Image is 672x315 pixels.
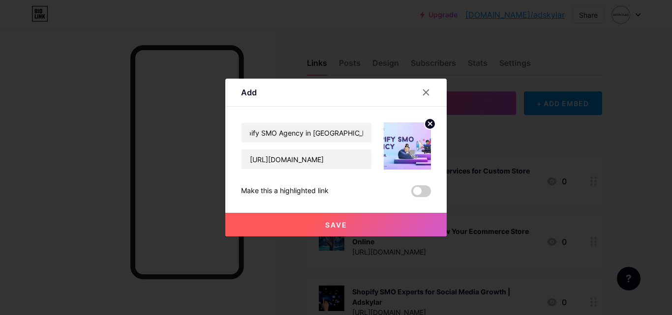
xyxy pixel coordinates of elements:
[325,221,347,229] span: Save
[225,213,447,236] button: Save
[241,86,257,98] div: Add
[242,149,371,169] input: URL
[241,185,329,197] div: Make this a highlighted link
[242,123,371,143] input: Title
[384,122,431,170] img: link_thumbnail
